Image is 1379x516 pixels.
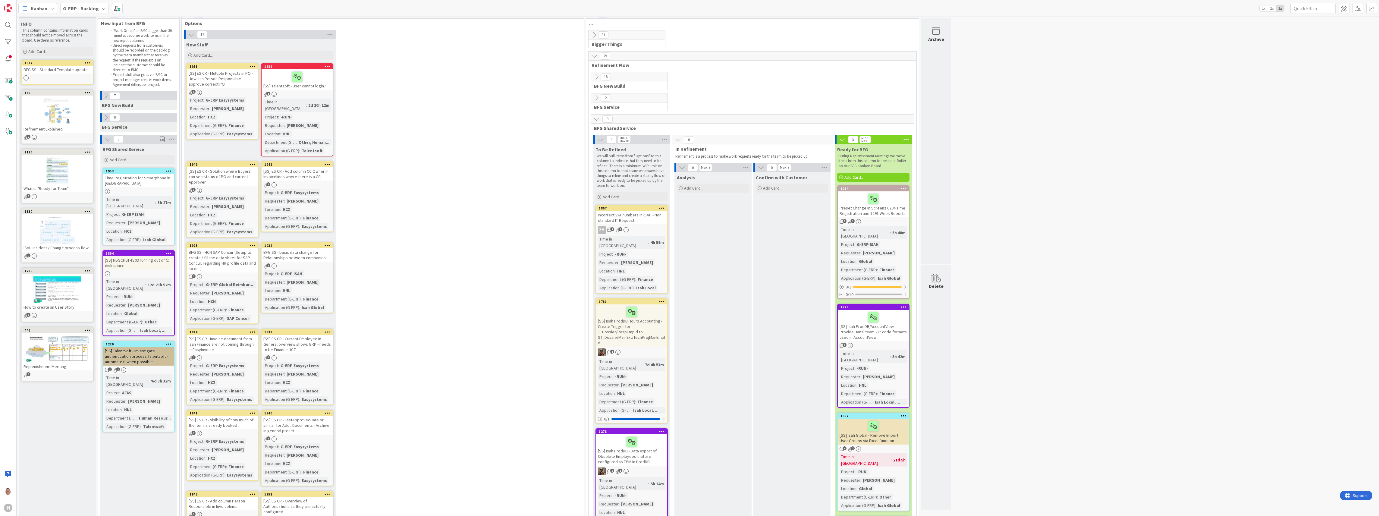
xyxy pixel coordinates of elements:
[142,319,143,325] span: :
[598,268,615,274] div: Location
[596,299,667,347] div: 1781[SS] Isah ProdDB Hours Accounting - Create Trigger for T_Dossier/RespEmpId to ST_DossierMainE...
[105,327,138,334] div: Application (G-ERP)
[187,248,258,272] div: BFG SS - HCN SAP Concur (Setup to create / fill the data sheet for SAP Concur. regarding HR profi...
[189,122,226,129] div: Department (G-ERP)
[619,259,620,266] span: :
[614,251,628,257] div: -RUN-
[102,341,175,432] a: 1220[SS] TalentSoft - Investigate authentication process Talentsoft - automate it when possibleTi...
[634,285,635,291] span: :
[105,211,120,218] div: Project
[266,92,270,96] span: 1
[636,276,655,283] div: Finance
[263,206,280,213] div: Location
[22,328,93,370] div: 446Replenishment Meeting
[155,199,156,206] span: :
[891,229,907,236] div: 5h 48m
[261,242,333,313] a: 1932BFG SS - basic data change for Relationships between companiesProject:G-ERP ISAHRequester:[PE...
[103,251,174,256] div: 1864
[635,276,636,283] span: :
[127,219,162,226] div: [PERSON_NAME]
[142,236,167,243] div: Isah Global
[263,270,278,277] div: Project
[596,304,667,347] div: [SS] Isah ProdDB Hours Accounting - Create Trigger for T_Dossier/RespEmpId to ST_DossierMainExt/T...
[227,220,245,227] div: Finance
[262,64,333,90] div: 1682[SS] Talentsoft - User cannot login?
[264,244,333,248] div: 1932
[843,343,847,347] span: 2
[192,90,196,94] span: 1
[27,194,30,198] span: 1
[615,268,616,274] span: :
[278,270,279,277] span: :
[684,185,703,191] span: Add Card...
[204,195,246,201] div: G-ERP Easysystems
[596,206,667,224] div: 1807Incorrect VAT numbers in ISAH - Non standard IT Request
[187,335,258,354] div: [SS] ES CR - Invoice document from Isah Finance are not coming through in EasyInvoice
[22,328,93,333] div: 446
[306,102,307,109] span: :
[301,296,302,302] span: :
[189,195,203,201] div: Project
[261,329,333,405] a: 1939[SS] ES CR - Current Employee in General overview shows GRP - needs to be Finance HCZProject:...
[22,90,93,133] div: 140Refinement Explained
[27,253,30,257] span: 2
[106,169,174,173] div: 1953
[123,228,133,234] div: HCZ
[595,205,668,294] a: 1807Incorrect VAT numbers in ISAH - Non standard IT RequestZMTime in [GEOGRAPHIC_DATA]:4h 59mProj...
[262,243,333,262] div: 1932BFG SS - basic data change for Relationships between companies
[103,168,174,187] div: 1953Time Registration for Smartphone in [GEOGRAPHIC_DATA]
[102,168,175,245] a: 1953Time Registration for Smartphone in [GEOGRAPHIC_DATA]Time in [GEOGRAPHIC_DATA]:3h 27mProject:...
[649,239,665,246] div: 4h 59m
[598,285,634,291] div: Application (G-ERP)
[838,283,909,291] div: 0/1
[278,114,279,120] span: :
[102,250,175,336] a: 1864[SS] NL-SCH01-TS03 running out of C: disk spaceTime in [GEOGRAPHIC_DATA]:12d 23h 52mProject:-...
[596,226,667,234] div: ZM
[22,244,93,252] div: ISAH Incident / Change process flow
[763,185,782,191] span: Add Card...
[143,319,158,325] div: Other
[618,227,622,231] span: 1
[187,64,258,69] div: 1951
[225,315,251,322] div: SAP Concur
[285,198,320,204] div: [PERSON_NAME]
[22,90,93,96] div: 140
[299,304,300,311] span: :
[302,215,320,221] div: Finance
[105,293,120,300] div: Project
[189,298,206,305] div: Location
[266,182,270,186] span: 1
[838,310,909,341] div: [SS] Isah ProdDB/AccountView - Provide Hans' team ZIP code formats used in AccountView
[595,298,668,423] a: 1781[SS] Isah ProdDB Hours Accounting - Create Trigger for T_Dossier/RespEmpId to ST_DossierMainE...
[187,329,258,335] div: 1944
[139,327,167,334] div: Isah Local, ...
[121,211,145,218] div: G-ERP ISAH
[598,276,635,283] div: Department (G-ERP)
[300,304,325,311] div: Isah Global
[204,281,255,288] div: G-ERP Global Reimbur...
[22,184,93,192] div: What is "Ready for Team"
[22,268,93,274] div: 1289
[838,191,909,217] div: Preset Change in Screens 0204 Time Registration and 1291 Week Reports
[263,122,284,129] div: Requester
[854,241,855,248] span: :
[262,64,333,69] div: 1682
[192,274,196,278] span: 1
[263,223,299,230] div: Application (G-ERP)
[105,278,145,291] div: Time in [GEOGRAPHIC_DATA]
[138,327,139,334] span: :
[861,250,896,256] div: [PERSON_NAME]
[596,299,667,304] div: 1781
[189,212,206,218] div: Location
[226,220,227,227] span: :
[22,209,93,214] div: 1330
[190,244,258,248] div: 1925
[105,310,122,317] div: Location
[280,206,281,213] span: :
[280,287,281,294] span: :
